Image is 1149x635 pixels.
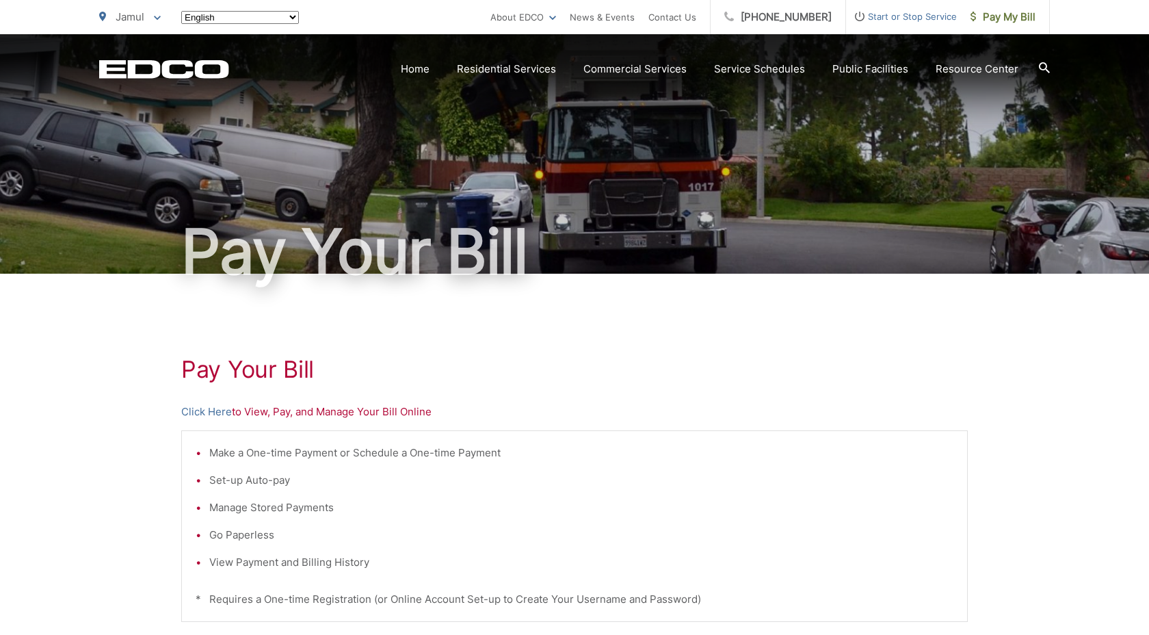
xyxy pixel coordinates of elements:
a: Public Facilities [832,61,908,77]
a: Contact Us [648,9,696,25]
h1: Pay Your Bill [99,218,1050,286]
select: Select a language [181,11,299,24]
p: * Requires a One-time Registration (or Online Account Set-up to Create Your Username and Password) [196,591,953,608]
li: Go Paperless [209,527,953,543]
h1: Pay Your Bill [181,356,968,383]
li: Set-up Auto-pay [209,472,953,489]
a: Click Here [181,404,232,420]
a: EDCD logo. Return to the homepage. [99,60,229,79]
a: Service Schedules [714,61,805,77]
a: Resource Center [936,61,1018,77]
p: to View, Pay, and Manage Your Bill Online [181,404,968,420]
li: Manage Stored Payments [209,500,953,516]
li: View Payment and Billing History [209,554,953,571]
span: Jamul [116,10,144,23]
a: Home [401,61,430,77]
a: About EDCO [490,9,556,25]
a: Commercial Services [583,61,687,77]
a: News & Events [570,9,635,25]
span: Pay My Bill [970,9,1035,25]
a: Residential Services [457,61,556,77]
li: Make a One-time Payment or Schedule a One-time Payment [209,445,953,461]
